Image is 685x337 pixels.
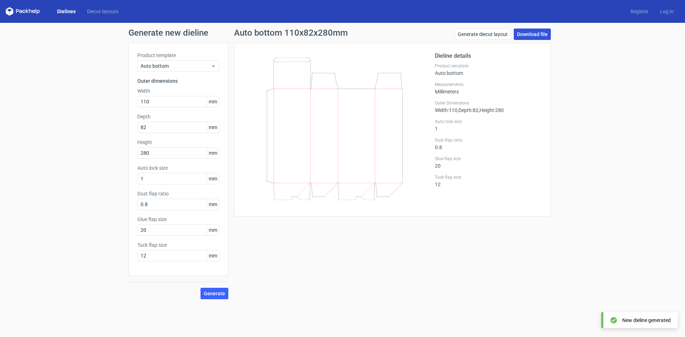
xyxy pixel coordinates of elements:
span: mm [207,173,219,184]
h1: Generate new dieline [128,29,557,37]
label: Glue flap size [435,156,542,162]
span: mm [207,122,219,133]
label: Auto lock size [435,119,542,124]
label: Auto lock size [137,164,219,172]
label: Dust flap ratio [435,137,542,143]
span: mm [207,148,219,158]
h1: Auto bottom 110x82x280mm [234,29,348,37]
label: Product template [435,63,542,69]
label: Width [137,87,219,95]
span: mm [207,96,219,107]
label: Dust flap ratio [137,190,219,197]
a: Register [625,8,654,15]
div: New dieline generated [622,317,671,324]
span: mm [207,225,219,235]
label: Glue flap size [137,216,219,223]
span: , Depth : 82 [457,107,478,113]
div: 0.8 [435,137,542,150]
a: Dielines [51,8,81,15]
span: , Height : 280 [478,107,504,113]
button: Generate [201,288,228,299]
a: Diecut layouts [81,8,124,15]
span: Generate [204,291,225,296]
div: Millimeters [435,82,542,95]
label: Tuck flap size [137,241,219,249]
a: Log in [654,8,679,15]
span: mm [207,199,219,210]
span: Auto bottom [141,62,211,70]
div: 12 [435,174,542,187]
label: Product template [137,52,219,59]
span: Width : 110 [435,107,457,113]
h3: Outer dimensions [137,77,219,85]
div: 20 [435,156,542,169]
label: Outer Dimensions [435,100,542,106]
label: Measurements [435,82,542,87]
a: Download file [514,29,551,40]
div: 1 [435,119,542,132]
div: Auto bottom [435,63,542,76]
span: mm [207,250,219,261]
label: Height [137,139,219,146]
label: Tuck flap size [435,174,542,180]
label: Depth [137,113,219,120]
h2: Dieline details [435,52,542,60]
a: Generate diecut layout [455,29,511,40]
